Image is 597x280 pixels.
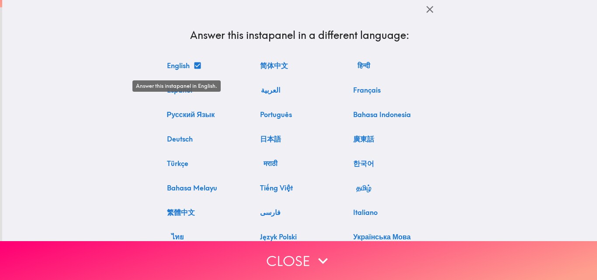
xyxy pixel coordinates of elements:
[163,155,192,172] button: Bu instapanel'i Türkçe olarak yanıtlayın.
[350,57,378,74] button: इस instapanel को हिंदी में उत्तर दें।
[257,106,295,123] button: Responda a este instapanel em português.
[163,228,191,245] button: ตอบ instapanel นี้เป็นภาษาไทย.
[257,179,296,197] button: Trả lời instapanel này bằng tiếng Việt.
[350,106,414,123] button: Jawab instapanel ini dalam Bahasa Indonesia.
[257,57,292,74] button: 用简体中文回答这个instapanel。
[257,81,285,99] button: أجب على هذا instapanel باللغة العربية.
[132,80,221,92] div: Answer this instapanel in English.
[257,155,285,172] button: या instapanel ला मराठीत उत्तर द्या.
[163,28,436,43] h4: Answer this instapanel in a different language:
[163,179,221,197] button: Jawab instapanel ini dalam Bahasa Melayu.
[163,130,196,148] button: Beantworten Sie dieses instapanel auf Deutsch.
[350,179,378,197] button: இந்த instapanel-ஐ தமிழில் பதிலளிக்கவும்.
[163,204,198,221] button: 用繁體中文回答這個instapanel。
[350,228,414,245] button: Дайте відповідь на цей instapanel українською мовою.
[350,130,378,148] button: 用廣東話回答呢個instapanel。
[257,228,300,245] button: Odpowiedz na ten instapanel w języku polskim.
[163,106,219,123] button: Ответьте на этот instapanel на русском языке.
[257,204,285,221] button: به این instapanel به زبان فارسی پاسخ دهید.
[163,57,204,74] button: Answer this instapanel in English.
[350,204,381,221] button: Rispondi a questo instapanel in italiano.
[350,81,384,99] button: Répondez à cet instapanel en français.
[350,155,378,172] button: 이 instapanel에 한국어로 답하세요.
[257,130,285,148] button: このinstapanelに日本語で回答してください。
